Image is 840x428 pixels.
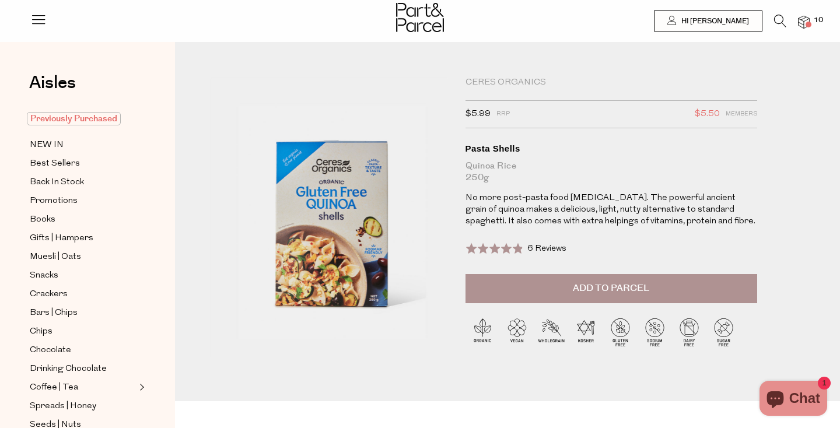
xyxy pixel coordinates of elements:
[466,77,757,89] div: Ceres Organics
[496,107,510,122] span: RRP
[534,315,569,349] img: P_P-ICONS-Live_Bec_V11_Wholegrain.svg
[29,74,76,103] a: Aisles
[30,138,64,152] span: NEW IN
[638,315,672,349] img: P_P-ICONS-Live_Bec_V11_Sodium_Free.svg
[466,192,757,227] p: No more post-pasta food [MEDICAL_DATA]. The powerful ancient grain of quinoa makes a delicious, l...
[466,107,491,122] span: $5.99
[527,244,566,253] span: 6 Reviews
[30,176,84,190] span: Back In Stock
[603,315,638,349] img: P_P-ICONS-Live_Bec_V11_Gluten_Free.svg
[136,380,145,394] button: Expand/Collapse Coffee | Tea
[466,160,757,184] div: Quinoa Rice 250g
[672,315,706,349] img: P_P-ICONS-Live_Bec_V11_Dairy_Free.svg
[30,287,136,301] a: Crackers
[30,362,107,376] span: Drinking Chocolate
[30,325,52,339] span: Chips
[798,16,810,28] a: 10
[30,156,136,171] a: Best Sellers
[29,70,76,96] span: Aisles
[726,107,757,122] span: Members
[30,287,68,301] span: Crackers
[811,15,826,26] span: 10
[466,143,757,155] div: Pasta Shells
[210,77,448,357] img: Pasta Shells
[30,231,136,245] a: Gifts | Hampers
[396,3,444,32] img: Part&Parcel
[654,10,762,31] a: Hi [PERSON_NAME]
[30,175,136,190] a: Back In Stock
[30,212,136,227] a: Books
[30,324,136,339] a: Chips
[30,269,58,283] span: Snacks
[466,315,500,349] img: P_P-ICONS-Live_Bec_V11_Organic.svg
[30,399,136,413] a: Spreads | Honey
[30,138,136,152] a: NEW IN
[573,282,649,295] span: Add to Parcel
[756,381,831,419] inbox-online-store-chat: Shopify online store chat
[30,231,93,245] span: Gifts | Hampers
[30,194,78,208] span: Promotions
[30,250,136,264] a: Muesli | Oats
[30,112,136,126] a: Previously Purchased
[30,381,78,395] span: Coffee | Tea
[30,213,55,227] span: Books
[695,107,720,122] span: $5.50
[30,157,80,171] span: Best Sellers
[30,306,78,320] span: Bars | Chips
[30,343,136,357] a: Chocolate
[30,343,71,357] span: Chocolate
[30,194,136,208] a: Promotions
[706,315,741,349] img: P_P-ICONS-Live_Bec_V11_Sugar_Free.svg
[30,362,136,376] a: Drinking Chocolate
[678,16,749,26] span: Hi [PERSON_NAME]
[500,315,534,349] img: P_P-ICONS-Live_Bec_V11_Vegan.svg
[30,306,136,320] a: Bars | Chips
[30,380,136,395] a: Coffee | Tea
[30,399,96,413] span: Spreads | Honey
[569,315,603,349] img: P_P-ICONS-Live_Bec_V11_Kosher.svg
[30,268,136,283] a: Snacks
[27,112,121,125] span: Previously Purchased
[466,274,757,303] button: Add to Parcel
[30,250,81,264] span: Muesli | Oats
